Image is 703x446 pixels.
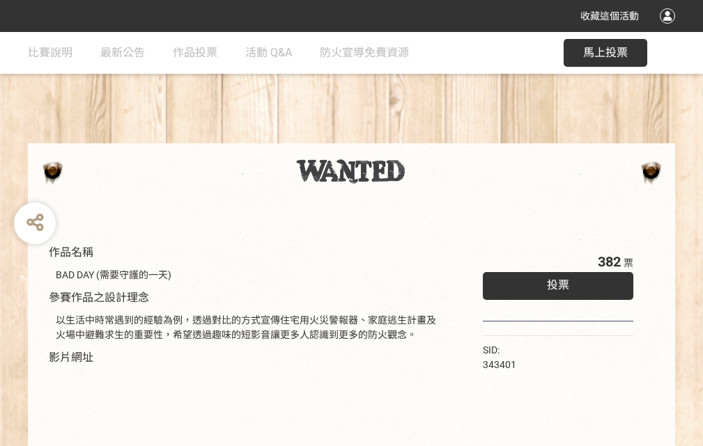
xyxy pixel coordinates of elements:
a: 防火宣導免費資源 [320,32,409,74]
a: 活動 Q&A [245,32,292,74]
span: 馬上投票 [583,46,628,59]
span: 參賽作品之設計理念 [49,291,149,304]
span: 票 [624,257,633,269]
a: 最新公告 [100,32,145,74]
div: 以生活中時常遇到的經驗為例，透過對比的方式宣傳住宅用火災警報器、家庭逃生計畫及火場中避難求生的重要性，希望透過趣味的短影音讓更多人認識到更多的防火觀念。 [56,313,441,342]
span: 防火宣導免費資源 [320,46,409,59]
span: 最新公告 [100,46,145,59]
span: 投票 [547,278,569,292]
span: 作品名稱 [49,246,93,259]
span: 比賽說明 [28,46,72,59]
span: 影片網址 [49,351,93,364]
span: SID: 343401 [483,344,516,370]
div: BAD DAY (需要守護的一天) [56,268,441,282]
button: 馬上投票 [564,39,647,67]
span: 作品投票 [173,46,217,59]
a: 比賽說明 [28,32,72,74]
a: 作品投票 [173,32,217,74]
iframe: Facebook Share [520,343,589,357]
span: 收藏這個活動 [580,10,639,22]
span: 382 [598,253,621,270]
span: 活動 Q&A [245,46,292,59]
